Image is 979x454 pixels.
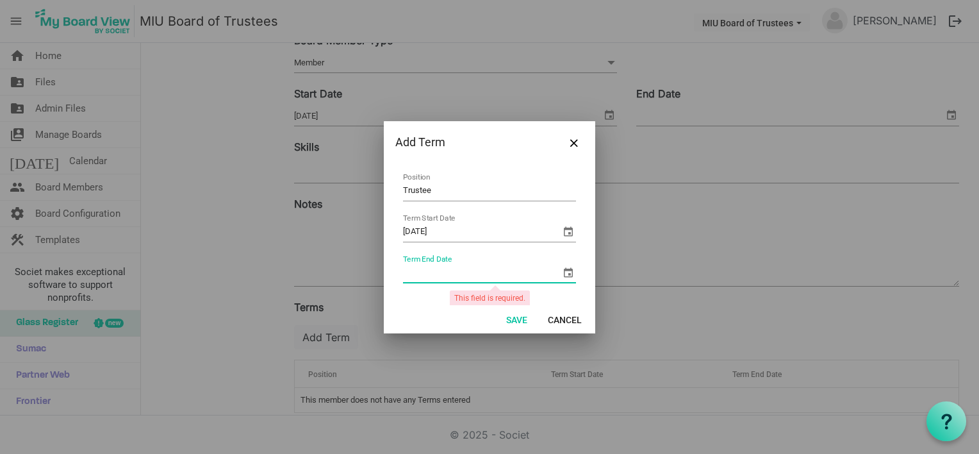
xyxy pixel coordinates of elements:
button: Close [564,133,584,152]
label: This field is required. [454,293,525,303]
button: Cancel [539,310,590,328]
button: Save [498,310,536,328]
span: select [561,224,576,239]
div: Dialog edit [384,121,595,333]
div: Add Term [395,133,546,152]
span: select [561,265,576,280]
